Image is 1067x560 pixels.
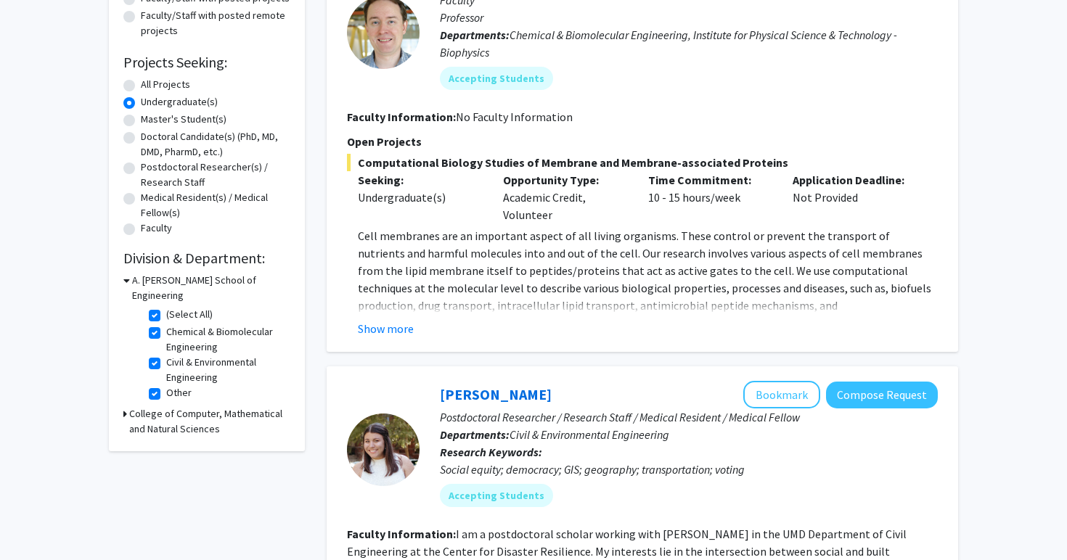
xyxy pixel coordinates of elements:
[347,110,456,124] b: Faculty Information:
[440,445,542,459] b: Research Keywords:
[440,67,553,90] mat-chip: Accepting Students
[347,527,456,541] b: Faculty Information:
[141,94,218,110] label: Undergraduate(s)
[358,171,481,189] p: Seeking:
[347,154,938,171] span: Computational Biology Studies of Membrane and Membrane-associated Proteins
[141,160,290,190] label: Postdoctoral Researcher(s) / Research Staff
[358,189,481,206] div: Undergraduate(s)
[648,171,772,189] p: Time Commitment:
[440,9,938,26] p: Professor
[793,171,916,189] p: Application Deadline:
[503,171,626,189] p: Opportunity Type:
[456,110,573,124] span: No Faculty Information
[166,355,287,385] label: Civil & Environmental Engineering
[141,129,290,160] label: Doctoral Candidate(s) (PhD, MD, DMD, PharmD, etc.)
[743,381,820,408] button: Add Gretchen Bella to Bookmarks
[141,221,172,236] label: Faculty
[440,461,938,478] div: Social equity; democracy; GIS; geography; transportation; voting
[141,8,290,38] label: Faculty/Staff with posted remote projects
[440,484,553,507] mat-chip: Accepting Students
[440,28,510,42] b: Departments:
[123,250,290,267] h2: Division & Department:
[440,408,938,426] p: Postdoctoral Researcher / Research Staff / Medical Resident / Medical Fellow
[440,427,510,442] b: Departments:
[166,385,192,400] label: Other
[358,320,414,337] button: Show more
[637,171,782,223] div: 10 - 15 hours/week
[358,227,938,401] p: Cell membranes are an important aspect of all living organisms. These control or prevent the tran...
[11,495,62,549] iframe: Chat
[166,307,213,322] label: (Select All)
[132,273,290,303] h3: A. [PERSON_NAME] School of Engineering
[166,324,287,355] label: Chemical & Biomolecular Engineering
[782,171,927,223] div: Not Provided
[347,133,938,150] p: Open Projects
[510,427,669,442] span: Civil & Environmental Engineering
[492,171,637,223] div: Academic Credit, Volunteer
[826,382,938,408] button: Compose Request to Gretchen Bella
[440,28,897,59] span: Chemical & Biomolecular Engineering, Institute for Physical Science & Technology - Biophysics
[141,77,190,92] label: All Projects
[123,54,290,71] h2: Projects Seeking:
[141,112,226,127] label: Master's Student(s)
[129,406,290,437] h3: College of Computer, Mathematical and Natural Sciences
[440,385,552,403] a: [PERSON_NAME]
[141,190,290,221] label: Medical Resident(s) / Medical Fellow(s)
